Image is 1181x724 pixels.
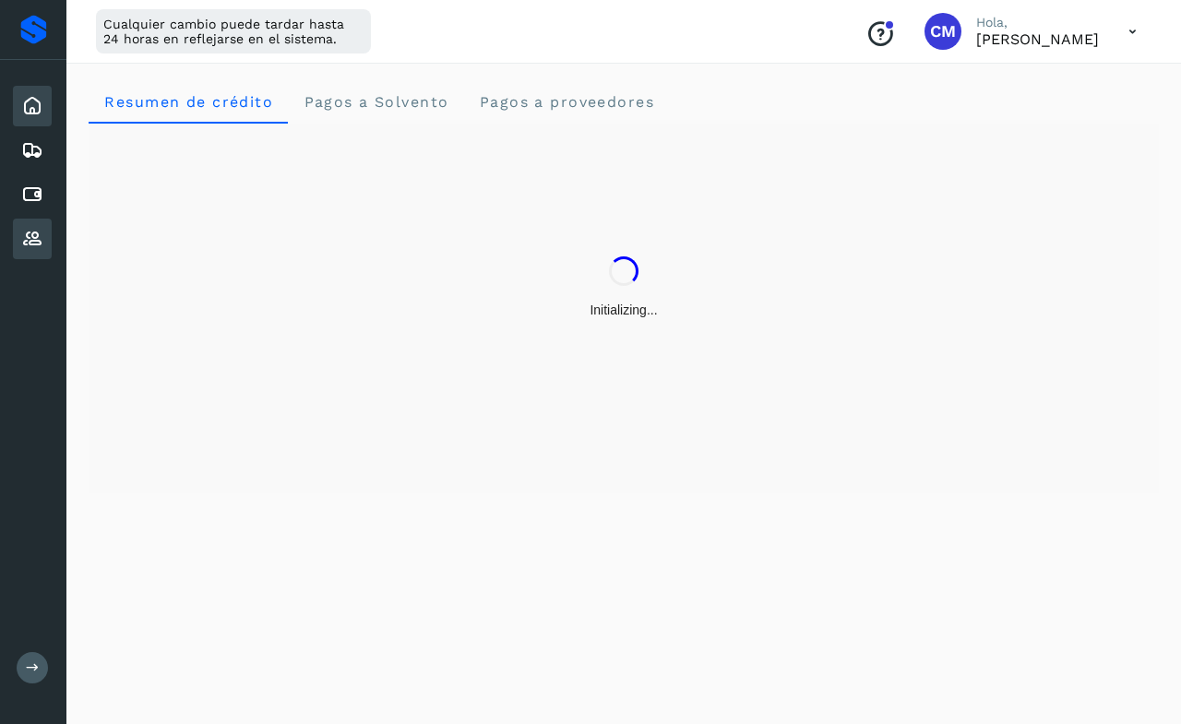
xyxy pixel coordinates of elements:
[103,93,273,111] span: Resumen de crédito
[13,86,52,126] div: Inicio
[976,30,1099,48] p: Cynthia Mendoza
[13,174,52,215] div: Cuentas por pagar
[13,219,52,259] div: Proveedores
[303,93,448,111] span: Pagos a Solvento
[478,93,654,111] span: Pagos a proveedores
[13,130,52,171] div: Embarques
[976,15,1099,30] p: Hola,
[96,9,371,53] div: Cualquier cambio puede tardar hasta 24 horas en reflejarse en el sistema.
